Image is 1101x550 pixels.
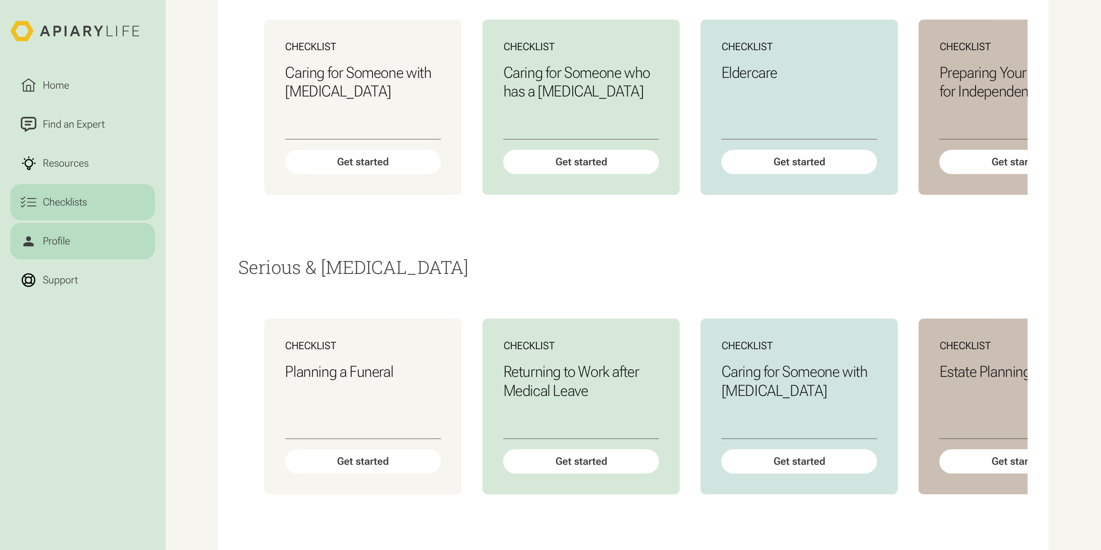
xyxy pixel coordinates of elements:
div: Checklist [285,339,441,352]
h3: Preparing Your SEN Child for Independence [939,64,1095,101]
a: ChecklistEldercareGet started [700,19,898,195]
div: Checklist [939,339,1095,352]
div: Get started [721,150,877,174]
div: Checklist [503,339,659,352]
a: Support [10,262,155,298]
h3: Caring for Someone who has a [MEDICAL_DATA] [503,64,659,101]
a: ChecklistCaring for Someone with [MEDICAL_DATA]Get started [264,19,462,195]
a: Profile [10,223,155,259]
div: Home [40,77,72,93]
a: ChecklistPlanning a FuneralGet started [264,318,462,494]
div: Get started [503,449,659,473]
a: Resources [10,145,155,181]
a: ChecklistReturning to Work after Medical LeaveGet started [482,318,680,494]
div: Find an Expert [40,116,107,132]
h3: Estate Planning [939,363,1095,381]
div: Get started [285,150,441,174]
div: Profile [40,233,73,249]
h3: Eldercare [721,64,877,82]
a: Home [10,67,155,103]
div: Get started [939,150,1095,174]
h3: Caring for Someone with [MEDICAL_DATA] [721,363,877,400]
div: Checklist [285,40,441,53]
div: Get started [721,449,877,473]
h3: Planning a Funeral [285,363,441,381]
h3: Returning to Work after Medical Leave [503,363,659,400]
div: Checklists [40,194,90,210]
h2: Serious & [MEDICAL_DATA] [238,257,1027,277]
div: Get started [285,449,441,473]
a: ChecklistCaring for Someone who has a [MEDICAL_DATA]Get started [482,19,680,195]
div: Checklist [939,40,1095,53]
div: Resources [40,155,91,171]
a: Checklists [10,184,155,220]
a: ChecklistCaring for Someone with [MEDICAL_DATA]Get started [700,318,898,494]
div: Get started [939,449,1095,473]
div: Get started [503,150,659,174]
a: Find an Expert [10,106,155,142]
div: Support [40,272,80,288]
div: Checklist [721,339,877,352]
h3: Caring for Someone with [MEDICAL_DATA] [285,64,441,101]
div: Checklist [721,40,877,53]
div: Checklist [503,40,659,53]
